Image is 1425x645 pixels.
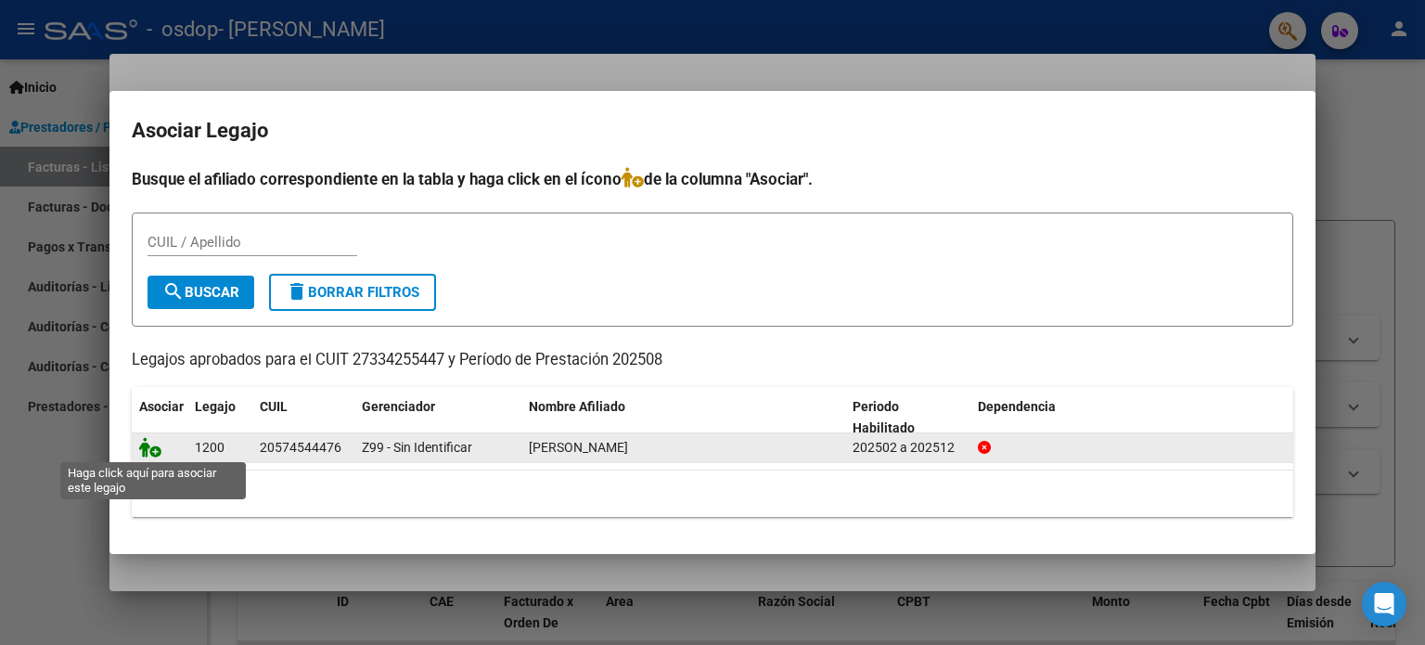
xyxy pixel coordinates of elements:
[260,437,341,458] div: 20574544476
[286,280,308,303] mat-icon: delete
[187,387,252,448] datatable-header-cell: Legajo
[260,399,288,414] span: CUIL
[132,471,1293,517] div: 1 registros
[970,387,1294,448] datatable-header-cell: Dependencia
[978,399,1056,414] span: Dependencia
[529,399,625,414] span: Nombre Afiliado
[139,399,184,414] span: Asociar
[853,399,915,435] span: Periodo Habilitado
[1362,582,1406,626] div: Open Intercom Messenger
[269,274,436,311] button: Borrar Filtros
[354,387,521,448] datatable-header-cell: Gerenciador
[148,276,254,309] button: Buscar
[252,387,354,448] datatable-header-cell: CUIL
[132,349,1293,372] p: Legajos aprobados para el CUIT 27334255447 y Período de Prestación 202508
[132,167,1293,191] h4: Busque el afiliado correspondiente en la tabla y haga click en el ícono de la columna "Asociar".
[853,437,963,458] div: 202502 a 202512
[162,284,239,301] span: Buscar
[132,387,187,448] datatable-header-cell: Asociar
[521,387,845,448] datatable-header-cell: Nombre Afiliado
[286,284,419,301] span: Borrar Filtros
[529,440,628,455] span: CAPPOROSI BAUTISTA
[195,440,225,455] span: 1200
[195,399,236,414] span: Legajo
[845,387,970,448] datatable-header-cell: Periodo Habilitado
[132,113,1293,148] h2: Asociar Legajo
[362,399,435,414] span: Gerenciador
[162,280,185,303] mat-icon: search
[362,440,472,455] span: Z99 - Sin Identificar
